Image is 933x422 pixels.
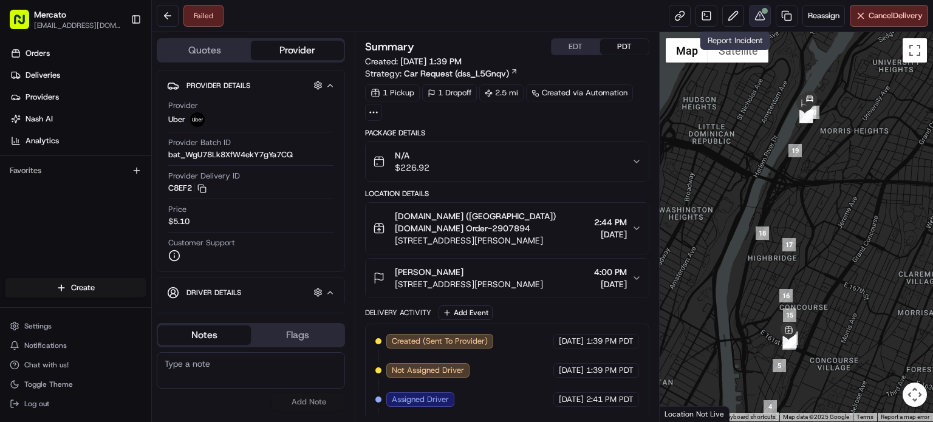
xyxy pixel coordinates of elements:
span: [DATE] [594,278,627,290]
div: 💻 [103,304,112,313]
a: Analytics [5,131,151,151]
div: Location Not Live [660,406,730,421]
span: [PERSON_NAME] [395,266,463,278]
button: Log out [5,395,146,412]
button: PDT [600,39,649,55]
button: EDT [552,39,600,55]
span: Map data ©2025 Google [783,413,849,420]
button: Settings [5,318,146,335]
a: Created via Automation [526,84,633,101]
span: Notifications [24,341,67,350]
div: Start new chat [55,147,199,159]
span: [DATE] [559,336,584,347]
button: Provider [251,41,344,60]
span: Settings [24,321,52,331]
span: Driver Details [186,288,241,298]
div: 6 [782,336,796,350]
span: Analytics [26,135,59,146]
button: Notes [158,325,251,345]
div: 17 [782,238,796,251]
button: C8EF2 [168,183,207,194]
span: Nash AI [26,114,53,124]
button: N/A$226.92 [366,142,649,181]
span: Toggle Theme [24,379,73,389]
span: [STREET_ADDRESS][PERSON_NAME] [395,234,589,247]
a: Orders [5,44,151,63]
span: [DATE] [98,219,123,229]
div: 7 [785,332,798,345]
span: Regen Pajulas [38,219,89,229]
img: Liam S. [12,240,32,260]
button: Show satellite imagery [708,38,768,63]
button: Provider Details [167,75,335,95]
span: [DATE] 1:39 PM [400,56,462,67]
button: Create [5,278,146,298]
span: Created: [365,55,462,67]
p: Welcome 👋 [12,80,221,99]
span: Orders [26,48,50,59]
span: API Documentation [115,302,195,315]
span: Created (Sent To Provider) [392,336,488,347]
span: [STREET_ADDRESS][PERSON_NAME] [395,278,543,290]
div: Location Details [365,189,649,199]
div: 1 Dropoff [422,84,477,101]
button: Reassign [802,5,845,27]
span: [PERSON_NAME] [38,252,98,262]
img: Nash [12,43,36,67]
span: $226.92 [395,162,429,174]
a: Providers [5,87,151,107]
div: 12 [784,335,797,348]
button: Quotes [158,41,251,60]
button: Chat with us! [5,356,146,373]
span: Uber [168,114,185,125]
button: Show street map [666,38,708,63]
div: Favorites [5,161,146,180]
div: 21 [800,109,813,123]
img: 1736555255976-a54dd68f-1ca7-489b-9aae-adbdc363a1c4 [12,147,34,169]
a: Open this area in Google Maps (opens a new window) [663,406,703,421]
a: Car Request (dss_L5Gnqv) [404,67,518,80]
button: Mercato [34,9,66,21]
span: 1:39 PM PDT [586,336,634,347]
img: uber-new-logo.jpeg [190,112,205,127]
div: We're available if you need us! [55,159,167,169]
span: Provider Delivery ID [168,171,240,182]
span: Pylon [121,332,147,341]
span: 2:41 PM PDT [586,394,634,405]
img: 1736555255976-a54dd68f-1ca7-489b-9aae-adbdc363a1c4 [24,253,34,262]
button: See all [188,186,221,201]
input: Clear [32,109,200,122]
span: 4:00 PM [594,266,627,278]
span: Cancel Delivery [869,10,923,21]
button: [EMAIL_ADDRESS][DOMAIN_NAME] [34,21,121,30]
span: • [91,219,95,229]
button: CancelDelivery [850,5,928,27]
div: 5 [773,359,786,372]
span: N/A [395,149,429,162]
span: Price [168,204,186,215]
div: 1 Pickup [365,84,420,101]
button: Map camera controls [903,383,927,407]
span: Chat with us! [24,360,69,370]
button: Mercato[EMAIL_ADDRESS][DOMAIN_NAME] [5,5,126,34]
div: 18 [756,226,769,240]
span: Providers [26,92,59,103]
span: Create [71,282,95,293]
button: Toggle fullscreen view [903,38,927,63]
span: [DOMAIN_NAME] ([GEOGRAPHIC_DATA]) [DOMAIN_NAME] Order-2907894 [395,210,589,234]
span: Not Assigned Driver [392,365,464,376]
h3: Summary [365,41,414,52]
div: 📗 [12,304,22,313]
div: 24 [799,110,813,123]
a: Report a map error [881,413,929,420]
img: Google [663,406,703,421]
img: 1736555255976-a54dd68f-1ca7-489b-9aae-adbdc363a1c4 [24,220,34,230]
span: Knowledge Base [24,302,93,315]
div: 20 [806,106,819,119]
span: Log out [24,399,49,409]
a: 📗Knowledge Base [7,298,98,319]
span: Provider Batch ID [168,137,231,148]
